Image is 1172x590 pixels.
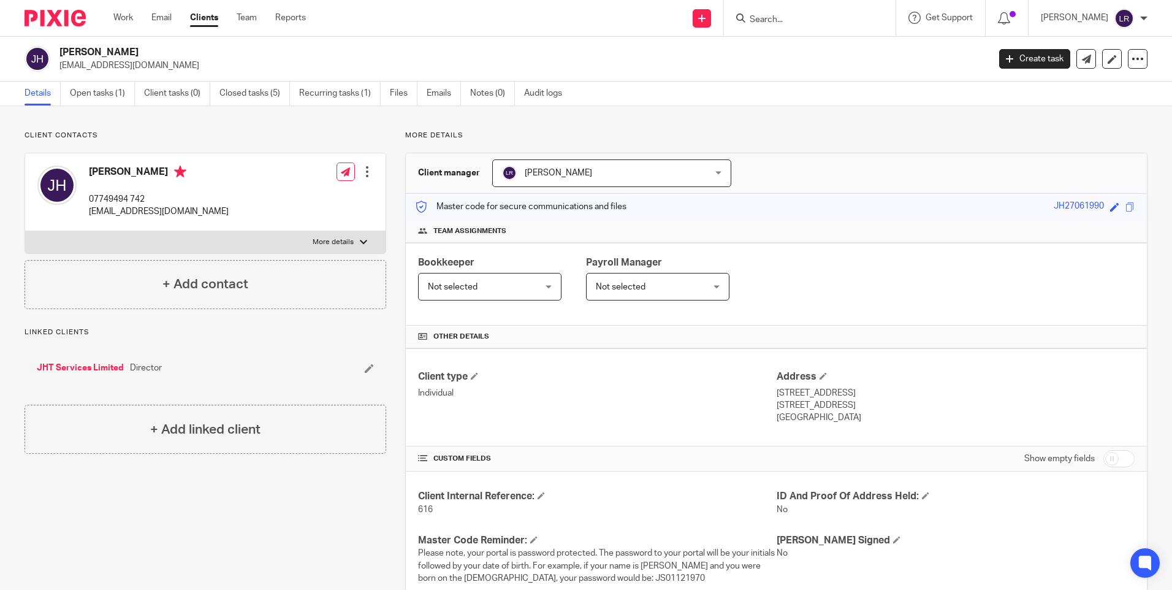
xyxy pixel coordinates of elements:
[405,131,1147,140] p: More details
[418,505,433,514] span: 616
[37,166,77,205] img: svg%3E
[418,549,775,583] span: Please note, your portal is password protected. The password to your portal will be your initials...
[313,237,354,247] p: More details
[502,166,517,180] img: svg%3E
[275,12,306,24] a: Reports
[162,275,248,294] h4: + Add contact
[418,370,776,383] h4: Client type
[777,505,788,514] span: No
[130,362,162,374] span: Director
[926,13,973,22] span: Get Support
[418,534,776,547] h4: Master Code Reminder:
[390,82,417,105] a: Files
[777,534,1135,547] h4: [PERSON_NAME] Signed
[299,82,381,105] a: Recurring tasks (1)
[427,82,461,105] a: Emails
[596,283,645,291] span: Not selected
[525,169,592,177] span: [PERSON_NAME]
[70,82,135,105] a: Open tasks (1)
[89,166,229,181] h4: [PERSON_NAME]
[59,59,981,72] p: [EMAIL_ADDRESS][DOMAIN_NAME]
[25,82,61,105] a: Details
[415,201,626,213] p: Master code for secure communications and files
[89,193,229,205] p: 07749494 742
[174,166,186,178] i: Primary
[777,399,1135,412] p: [STREET_ADDRESS]
[1114,9,1134,28] img: svg%3E
[37,362,124,374] a: JHT Services Limited
[777,370,1135,383] h4: Address
[470,82,515,105] a: Notes (0)
[237,12,257,24] a: Team
[418,454,776,464] h4: CUSTOM FIELDS
[999,49,1070,69] a: Create task
[25,328,386,337] p: Linked clients
[1041,12,1108,24] p: [PERSON_NAME]
[777,412,1135,424] p: [GEOGRAPHIC_DATA]
[777,490,1135,503] h4: ID And Proof Of Address Held:
[151,12,172,24] a: Email
[113,12,133,24] a: Work
[418,387,776,399] p: Individual
[25,46,50,72] img: svg%3E
[144,82,210,105] a: Client tasks (0)
[777,549,788,557] span: No
[1024,453,1095,465] label: Show empty fields
[777,387,1135,399] p: [STREET_ADDRESS]
[433,226,506,236] span: Team assignments
[418,258,474,267] span: Bookkeeper
[25,10,86,26] img: Pixie
[586,258,662,267] span: Payroll Manager
[748,15,859,26] input: Search
[418,490,776,503] h4: Client Internal Reference:
[89,205,229,218] p: [EMAIL_ADDRESS][DOMAIN_NAME]
[418,167,480,179] h3: Client manager
[59,46,796,59] h2: [PERSON_NAME]
[433,332,489,342] span: Other details
[1054,200,1104,214] div: JH27061990
[190,12,218,24] a: Clients
[428,283,478,291] span: Not selected
[524,82,571,105] a: Audit logs
[150,420,261,439] h4: + Add linked client
[219,82,290,105] a: Closed tasks (5)
[25,131,386,140] p: Client contacts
